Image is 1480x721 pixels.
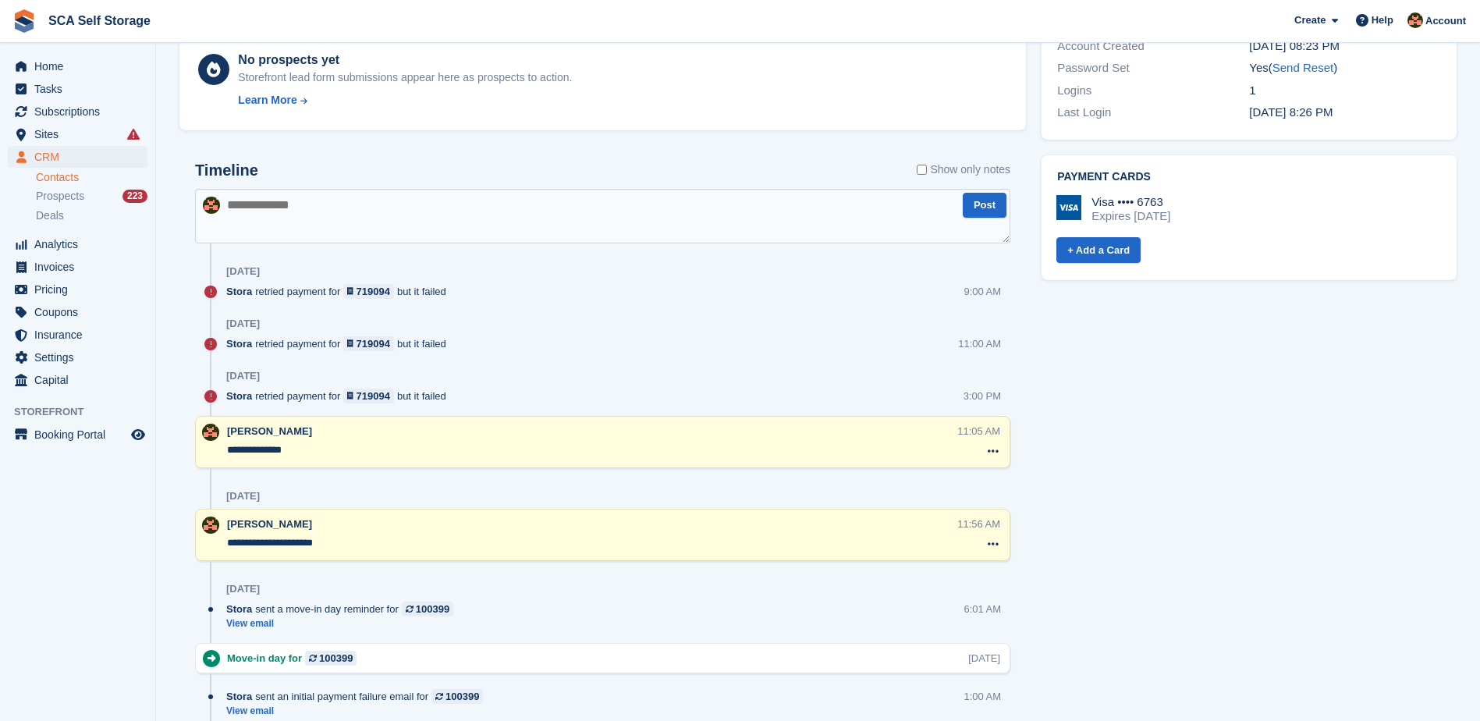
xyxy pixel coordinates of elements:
[1425,13,1466,29] span: Account
[36,189,84,204] span: Prospects
[226,490,260,503] div: [DATE]
[226,602,461,616] div: sent a move-in day reminder for
[445,689,479,704] div: 100399
[8,301,147,323] a: menu
[36,208,147,224] a: Deals
[1091,209,1170,223] div: Expires [DATE]
[226,265,260,278] div: [DATE]
[36,170,147,185] a: Contacts
[226,336,454,351] div: retried payment for but it failed
[8,324,147,346] a: menu
[12,9,36,33] img: stora-icon-8386f47178a22dfd0bd8f6a31ec36ba5ce8667c1dd55bd0f319d3a0aa187defe.svg
[226,602,252,616] span: Stora
[226,284,454,299] div: retried payment for but it failed
[964,602,1001,616] div: 6:01 AM
[8,346,147,368] a: menu
[1272,61,1333,74] a: Send Reset
[1091,195,1170,209] div: Visa •••• 6763
[34,256,128,278] span: Invoices
[227,425,312,437] span: [PERSON_NAME]
[226,389,252,403] span: Stora
[1407,12,1423,28] img: Sarah Race
[1057,37,1249,55] div: Account Created
[431,689,483,704] a: 100399
[1249,59,1441,77] div: Yes
[34,101,128,123] span: Subscriptions
[122,190,147,203] div: 223
[226,689,252,704] span: Stora
[963,193,1006,218] button: Post
[8,146,147,168] a: menu
[129,425,147,444] a: Preview store
[36,208,64,223] span: Deals
[958,336,1001,351] div: 11:00 AM
[8,78,147,100] a: menu
[226,689,491,704] div: sent an initial payment failure email for
[36,188,147,204] a: Prospects 223
[964,284,1001,299] div: 9:00 AM
[416,602,449,616] div: 100399
[357,336,390,351] div: 719094
[34,55,128,77] span: Home
[238,92,296,108] div: Learn More
[226,336,252,351] span: Stora
[202,517,219,534] img: Sarah Race
[1057,82,1249,100] div: Logins
[1056,237,1141,263] a: + Add a Card
[227,651,364,666] div: Move-in day for
[226,370,260,382] div: [DATE]
[1057,104,1249,122] div: Last Login
[226,583,260,595] div: [DATE]
[34,301,128,323] span: Coupons
[1056,195,1081,220] img: Visa Logo
[34,324,128,346] span: Insurance
[8,369,147,391] a: menu
[1057,59,1249,77] div: Password Set
[957,424,1000,439] div: 11:05 AM
[34,78,128,100] span: Tasks
[1269,61,1337,74] span: ( )
[226,284,252,299] span: Stora
[1294,12,1326,28] span: Create
[42,8,157,34] a: SCA Self Storage
[964,389,1001,403] div: 3:00 PM
[34,123,128,145] span: Sites
[227,518,312,530] span: [PERSON_NAME]
[357,389,390,403] div: 719094
[957,517,1000,531] div: 11:56 AM
[8,233,147,255] a: menu
[14,404,155,420] span: Storefront
[8,424,147,446] a: menu
[8,256,147,278] a: menu
[226,617,461,630] a: View email
[34,279,128,300] span: Pricing
[195,162,258,179] h2: Timeline
[8,101,147,123] a: menu
[34,424,128,446] span: Booking Portal
[203,197,220,214] img: Sarah Race
[917,162,927,178] input: Show only notes
[319,651,353,666] div: 100399
[8,279,147,300] a: menu
[305,651,357,666] a: 100399
[1249,105,1333,119] time: 2025-08-07 19:26:10 UTC
[34,146,128,168] span: CRM
[917,162,1010,178] label: Show only notes
[343,284,394,299] a: 719094
[964,689,1001,704] div: 1:00 AM
[402,602,453,616] a: 100399
[1249,82,1441,100] div: 1
[357,284,390,299] div: 719094
[238,51,572,69] div: No prospects yet
[8,123,147,145] a: menu
[238,92,572,108] a: Learn More
[343,336,394,351] a: 719094
[226,389,454,403] div: retried payment for but it failed
[202,424,219,441] img: Sarah Race
[34,233,128,255] span: Analytics
[226,318,260,330] div: [DATE]
[127,128,140,140] i: Smart entry sync failures have occurred
[968,651,1000,666] div: [DATE]
[1249,37,1441,55] div: [DATE] 08:23 PM
[34,346,128,368] span: Settings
